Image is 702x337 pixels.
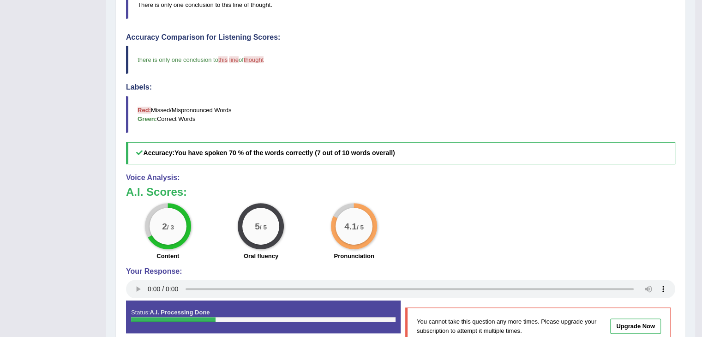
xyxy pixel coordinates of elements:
strong: A.I. Processing Done [150,309,210,316]
span: line [229,56,239,63]
small: / 5 [260,223,267,230]
h4: Labels: [126,83,675,91]
label: Pronunciation [334,252,374,260]
small: / 3 [167,223,174,230]
label: Content [156,252,179,260]
b: Green: [138,115,157,122]
b: You have spoken 70 % of the words correctly (7 out of 10 words overall) [174,149,395,156]
b: A.I. Scores: [126,186,187,198]
h4: Your Response: [126,267,675,276]
h4: Accuracy Comparison for Listening Scores: [126,33,675,42]
blockquote: Missed/Mispronounced Words Correct Words [126,96,675,133]
a: Upgrade Now [610,319,661,334]
span: there is only one conclusion to [138,56,218,63]
big: 4.1 [344,221,357,231]
span: of [239,56,244,63]
p: You cannot take this question any more times. Please upgrade your subscription to attempt it mult... [417,317,600,335]
span: this [218,56,228,63]
div: Status: [126,301,401,333]
small: / 5 [357,223,364,230]
h5: Accuracy: [126,142,675,164]
h4: Voice Analysis: [126,174,675,182]
b: Red: [138,107,151,114]
label: Oral fluency [244,252,278,260]
big: 5 [255,221,260,231]
span: thought [244,56,264,63]
big: 2 [162,221,167,231]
